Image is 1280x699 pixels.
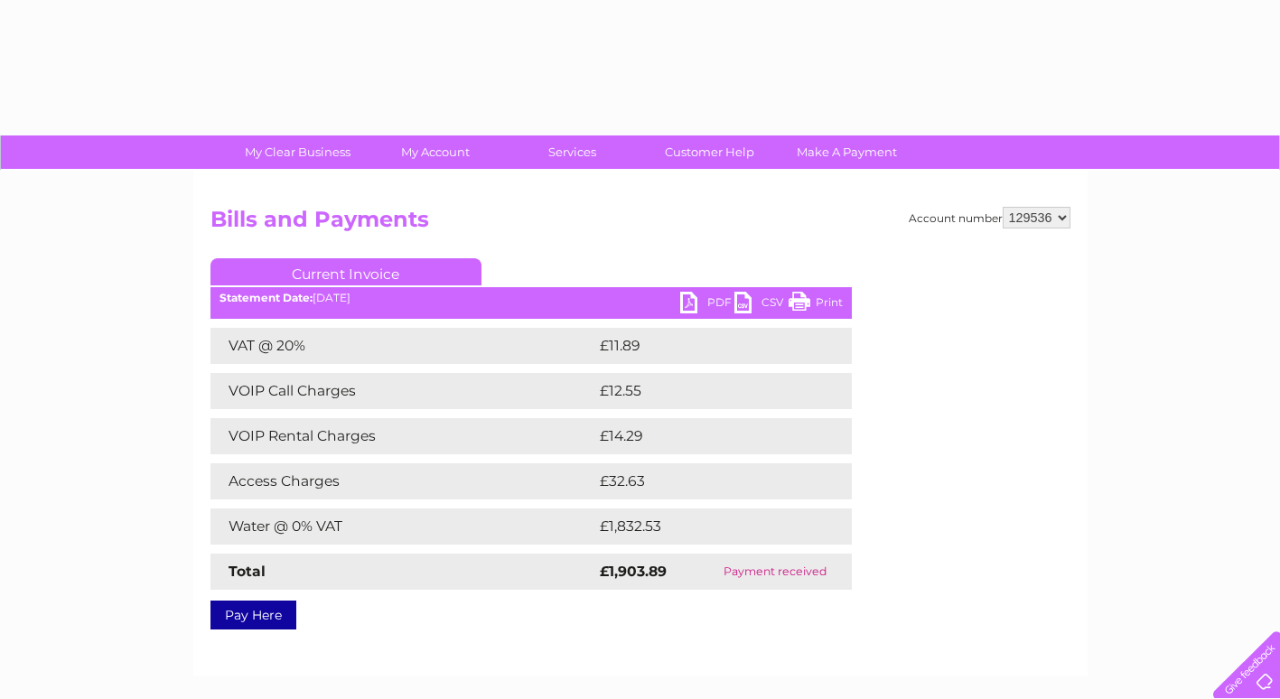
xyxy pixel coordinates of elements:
a: Services [498,135,647,169]
td: Water @ 0% VAT [210,508,595,545]
a: PDF [680,292,734,318]
td: £1,832.53 [595,508,823,545]
a: My Clear Business [223,135,372,169]
strong: £1,903.89 [600,563,667,580]
a: Current Invoice [210,258,481,285]
a: My Account [360,135,509,169]
td: Access Charges [210,463,595,499]
td: £12.55 [595,373,813,409]
td: VOIP Rental Charges [210,418,595,454]
h2: Bills and Payments [210,207,1070,241]
td: £32.63 [595,463,815,499]
td: VAT @ 20% [210,328,595,364]
a: Customer Help [635,135,784,169]
td: Payment received [698,554,851,590]
td: £14.29 [595,418,814,454]
a: Print [789,292,843,318]
strong: Total [229,563,266,580]
div: [DATE] [210,292,852,304]
a: Pay Here [210,601,296,629]
div: Account number [909,207,1070,228]
td: VOIP Call Charges [210,373,595,409]
td: £11.89 [595,328,812,364]
b: Statement Date: [220,291,313,304]
a: CSV [734,292,789,318]
a: Make A Payment [772,135,921,169]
